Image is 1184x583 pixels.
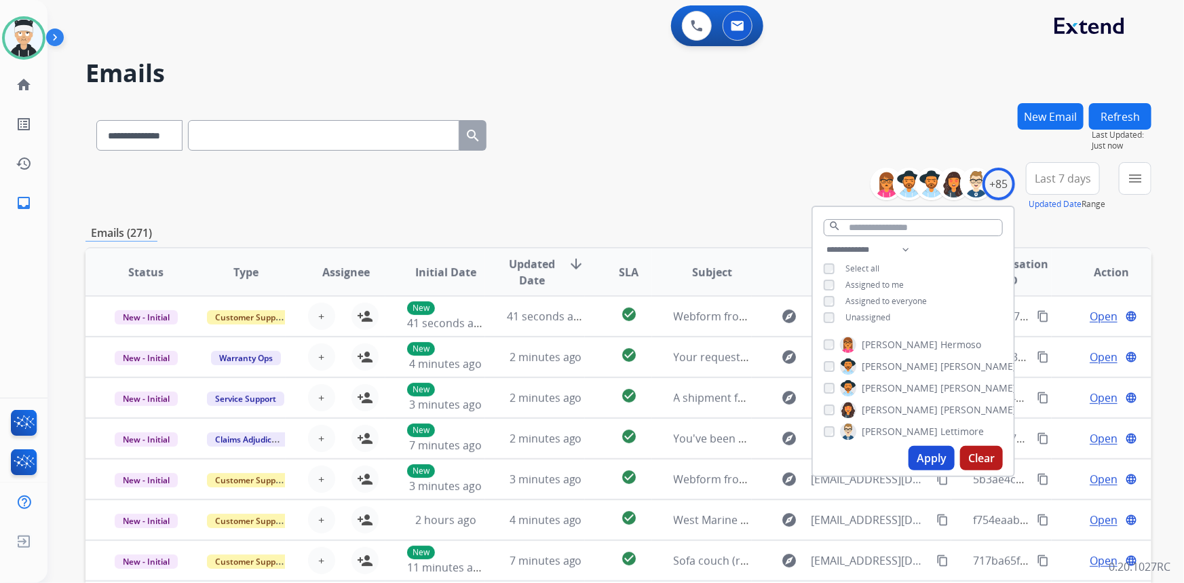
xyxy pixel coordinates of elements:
[811,512,930,528] span: [EMAIL_ADDRESS][DOMAIN_NAME]
[782,308,798,324] mat-icon: explore
[862,381,938,395] span: [PERSON_NAME]
[318,308,324,324] span: +
[973,472,1183,487] span: 5b3ae4c9-0ce6-42c9-a6d0-95b0689e60ad
[1089,103,1151,130] button: Refresh
[811,552,930,569] span: [EMAIL_ADDRESS][DOMAIN_NAME]
[233,264,259,280] span: Type
[115,554,178,569] span: New - Initial
[1125,432,1137,445] mat-icon: language
[674,431,1099,446] span: You've been assigned a new service order: 09d68035-68ea-4b1b-b843-32f77fa99e53
[940,338,981,352] span: Hermoso
[207,514,295,528] span: Customer Support
[1029,199,1082,210] button: Updated Date
[308,547,335,574] button: +
[1037,554,1049,567] mat-icon: content_copy
[308,384,335,411] button: +
[318,512,324,528] span: +
[510,553,582,568] span: 7 minutes ago
[1035,176,1091,181] span: Last 7 days
[845,295,927,307] span: Assigned to everyone
[1037,351,1049,363] mat-icon: content_copy
[357,349,373,365] mat-icon: person_add
[211,351,281,365] span: Warranty Ops
[16,195,32,211] mat-icon: inbox
[973,553,1167,568] span: 717ba65f-87fb-483e-ace3-cf53b409ff3f
[568,256,584,272] mat-icon: arrow_downward
[407,383,435,396] p: New
[960,446,1003,470] button: Clear
[1090,512,1118,528] span: Open
[1109,559,1170,575] p: 0.20.1027RC
[507,256,557,288] span: Updated Date
[1037,514,1049,526] mat-icon: content_copy
[115,351,178,365] span: New - Initial
[973,512,1179,527] span: f754eaab-3804-47ac-81bc-09c6a77eb469
[409,478,482,493] span: 3 minutes ago
[692,264,732,280] span: Subject
[674,350,866,364] span: Your requested Mattress Firm receipt
[909,446,955,470] button: Apply
[115,392,178,406] span: New - Initial
[510,512,582,527] span: 4 minutes ago
[674,512,942,527] span: West Marine Customer Warranty - previous contract
[318,471,324,487] span: +
[115,432,178,447] span: New - Initial
[115,310,178,324] span: New - Initial
[621,388,637,404] mat-icon: check_circle
[510,431,582,446] span: 2 minutes ago
[318,430,324,447] span: +
[318,390,324,406] span: +
[407,560,486,575] span: 11 minutes ago
[782,471,798,487] mat-icon: explore
[940,360,1016,373] span: [PERSON_NAME]
[507,309,586,324] span: 41 seconds ago
[862,338,938,352] span: [PERSON_NAME]
[782,552,798,569] mat-icon: explore
[1090,552,1118,569] span: Open
[619,264,638,280] span: SLA
[357,552,373,569] mat-icon: person_add
[1125,514,1137,526] mat-icon: language
[357,512,373,528] mat-icon: person_add
[1127,170,1143,187] mat-icon: menu
[862,403,938,417] span: [PERSON_NAME]
[207,554,295,569] span: Customer Support
[936,514,949,526] mat-icon: content_copy
[16,116,32,132] mat-icon: list_alt
[621,469,637,485] mat-icon: check_circle
[415,264,476,280] span: Initial Date
[674,390,901,405] span: A shipment from order #33597 is on the way
[415,512,476,527] span: 2 hours ago
[621,510,637,526] mat-icon: check_circle
[407,301,435,315] p: New
[207,310,295,324] span: Customer Support
[936,554,949,567] mat-icon: content_copy
[115,473,178,487] span: New - Initial
[357,390,373,406] mat-icon: person_add
[674,472,981,487] span: Webform from [EMAIL_ADDRESS][DOMAIN_NAME] on [DATE]
[940,425,984,438] span: Lettimore
[128,264,164,280] span: Status
[1125,310,1137,322] mat-icon: language
[936,473,949,485] mat-icon: content_copy
[1090,471,1118,487] span: Open
[465,128,481,144] mat-icon: search
[1037,473,1049,485] mat-icon: content_copy
[1092,130,1151,140] span: Last Updated:
[16,155,32,172] mat-icon: history
[85,225,157,242] p: Emails (271)
[1125,392,1137,404] mat-icon: language
[845,279,904,290] span: Assigned to me
[85,60,1151,87] h2: Emails
[845,263,879,274] span: Select all
[1125,554,1137,567] mat-icon: language
[308,303,335,330] button: +
[318,552,324,569] span: +
[1092,140,1151,151] span: Just now
[407,546,435,559] p: New
[1090,349,1118,365] span: Open
[1090,308,1118,324] span: Open
[207,432,300,447] span: Claims Adjudication
[1037,310,1049,322] mat-icon: content_copy
[308,343,335,371] button: +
